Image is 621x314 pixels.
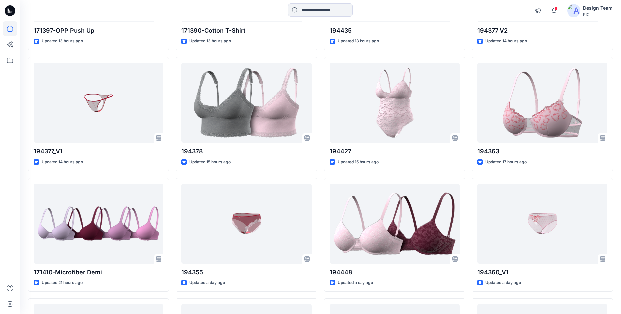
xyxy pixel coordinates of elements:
p: Updated 13 hours ago [42,38,83,45]
p: 194378 [181,147,311,156]
a: 194377_V1 [34,63,163,143]
p: Updated 21 hours ago [42,279,83,286]
p: 171397-OPP Push Up [34,26,163,35]
a: 194448 [330,184,460,264]
p: Updated 14 hours ago [485,38,527,45]
p: Updated a day ago [338,279,373,286]
p: 194435 [330,26,460,35]
p: Updated a day ago [485,279,521,286]
p: 171390-Cotton T-Shirt [181,26,311,35]
p: 194363 [477,147,607,156]
img: avatar [567,4,580,17]
p: 194377_V2 [477,26,607,35]
p: Updated 14 hours ago [42,159,83,166]
p: Updated 15 hours ago [189,159,231,166]
a: 194378 [181,63,311,143]
p: 194377_V1 [34,147,163,156]
a: 194360_V1 [477,184,607,264]
p: 194427 [330,147,460,156]
a: 194355 [181,184,311,264]
a: 194363 [477,63,607,143]
a: 171410-Microfiber Demi [34,184,163,264]
p: 194448 [330,268,460,277]
p: Updated a day ago [189,279,225,286]
p: 171410-Microfiber Demi [34,268,163,277]
p: 194360_V1 [477,268,607,277]
p: 194355 [181,268,311,277]
div: PIC [583,12,613,17]
p: Updated 13 hours ago [338,38,379,45]
p: Updated 17 hours ago [485,159,527,166]
p: Updated 15 hours ago [338,159,379,166]
p: Updated 13 hours ago [189,38,231,45]
a: 194427 [330,63,460,143]
div: Design Team [583,4,613,12]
